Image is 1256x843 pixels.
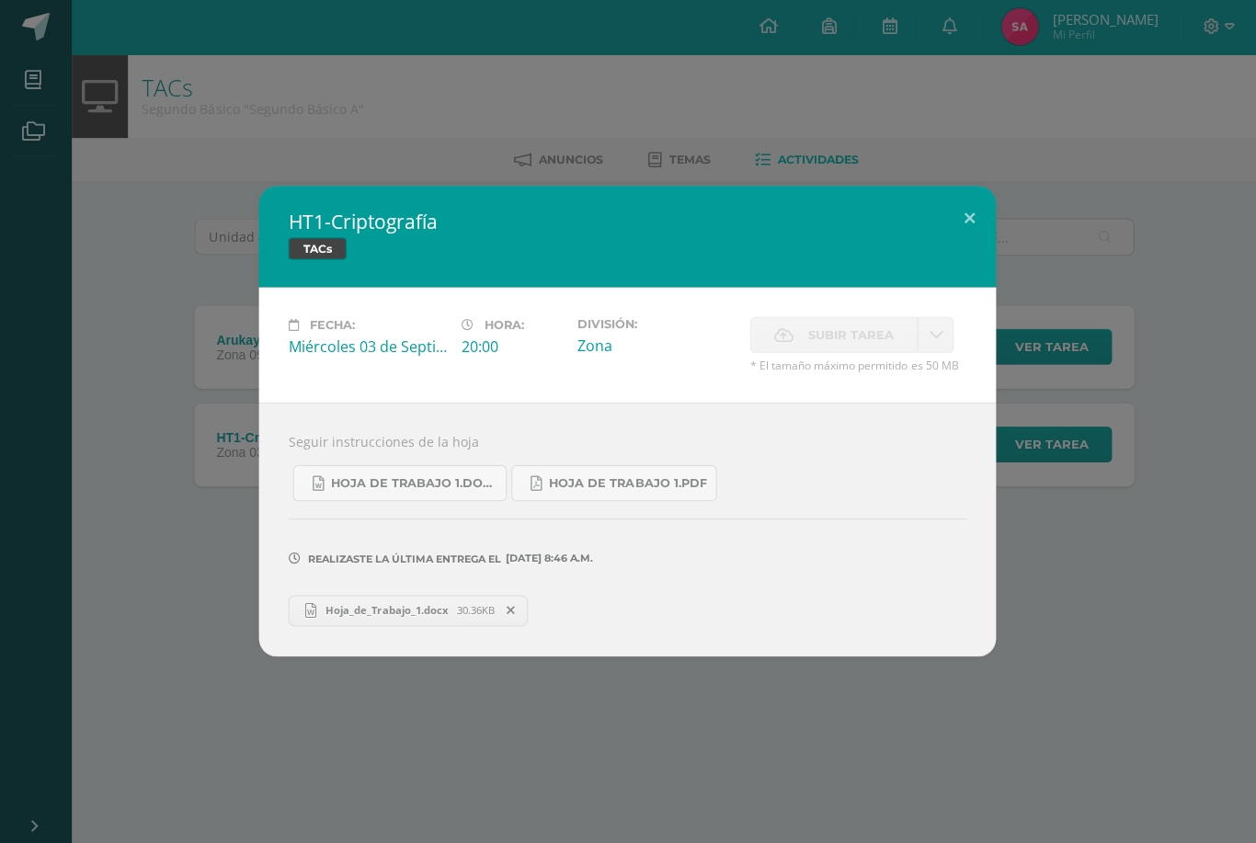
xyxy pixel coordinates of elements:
span: TACs [290,238,348,260]
div: 20:00 [462,336,563,357]
h2: HT1-Criptografía [290,209,966,234]
span: Subir tarea [808,318,894,352]
div: Miércoles 03 de Septiembre [290,336,448,357]
div: Seguir instrucciones de la hoja [260,403,996,655]
button: Close (Esc) [943,187,996,249]
label: División: [577,317,736,331]
a: Hoja de Trabajo 1.docx [294,465,508,501]
span: Hoja_de_Trabajo_1.docx [318,603,458,617]
span: 30.36KB [458,603,496,617]
span: * El tamaño máximo permitido es 50 MB [750,358,966,373]
a: Hoja_de_Trabajo_1.docx 30.36KB [290,595,529,626]
span: [DATE] 8:46 a.m. [502,558,594,559]
span: Realizaste la última entrega el [309,553,502,565]
a: La fecha de entrega ha expirado [918,317,953,353]
span: Fecha: [311,318,356,332]
span: Hoja de Trabajo 1.docx [332,476,497,491]
span: Hora: [485,318,525,332]
span: Hoja de Trabajo 1.pdf [550,476,707,491]
label: La fecha de entrega ha expirado [750,317,918,353]
a: Hoja de Trabajo 1.pdf [512,465,717,501]
div: Zona [577,336,736,356]
span: Remover entrega [497,600,528,621]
